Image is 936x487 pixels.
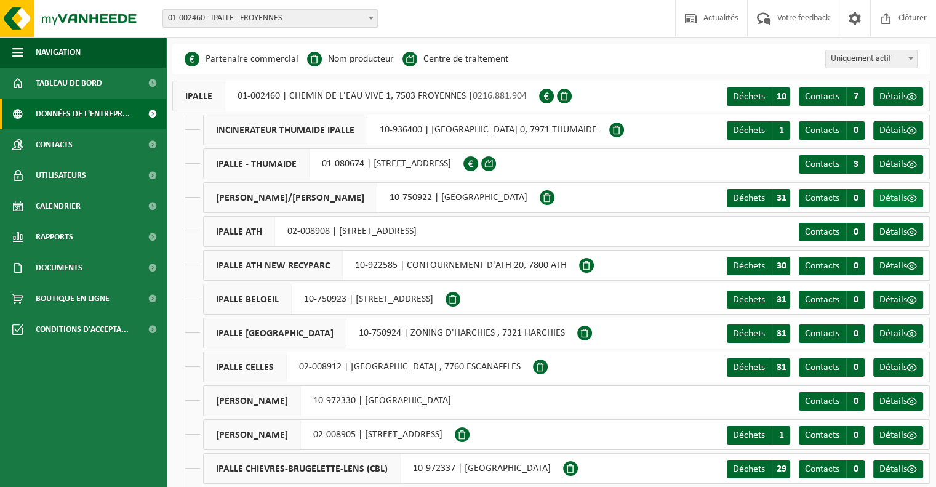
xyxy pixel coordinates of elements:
a: Détails [873,324,923,343]
a: Contacts 0 [799,257,865,275]
a: Détails [873,392,923,411]
a: Contacts 0 [799,223,865,241]
span: Détails [879,396,907,406]
span: 0 [846,392,865,411]
span: Déchets [733,329,765,339]
span: Déchets [733,126,765,135]
span: Contacts [805,464,839,474]
span: Boutique en ligne [36,283,110,314]
span: Détails [879,329,907,339]
span: 0 [846,257,865,275]
span: 01-002460 - IPALLE - FROYENNES [162,9,378,28]
li: Partenaire commercial [185,50,298,68]
span: 29 [772,460,790,478]
div: 10-972330 | [GEOGRAPHIC_DATA] [203,385,463,416]
span: 0 [846,121,865,140]
span: Conditions d'accepta... [36,314,129,345]
div: 10-750924 | ZONING D'HARCHIES , 7321 HARCHIES [203,318,577,348]
a: Déchets 31 [727,358,790,377]
span: Contacts [36,129,73,160]
span: Détails [879,227,907,237]
a: Contacts 3 [799,155,865,174]
a: Déchets 31 [727,189,790,207]
div: 02-008905 | [STREET_ADDRESS] [203,419,455,450]
span: 0216.881.904 [473,91,527,101]
span: Contacts [805,159,839,169]
li: Nom producteur [307,50,394,68]
a: Détails [873,257,923,275]
span: IPALLE BELOEIL [204,284,292,314]
span: 10 [772,87,790,106]
span: Déchets [733,430,765,440]
a: Contacts 0 [799,189,865,207]
a: Contacts 0 [799,324,865,343]
a: Détails [873,87,923,106]
a: Déchets 30 [727,257,790,275]
span: IPALLE [GEOGRAPHIC_DATA] [204,318,346,348]
a: Déchets 1 [727,426,790,445]
span: Contacts [805,430,839,440]
span: IPALLE - THUMAIDE [204,149,310,179]
span: INCINERATEUR THUMAIDE IPALLE [204,115,367,145]
span: Détails [879,159,907,169]
span: IPALLE CELLES [204,352,287,382]
a: Déchets 1 [727,121,790,140]
span: Contacts [805,126,839,135]
a: Contacts 0 [799,460,865,478]
span: Rapports [36,222,73,252]
span: IPALLE CHIEVRES-BRUGELETTE-LENS (CBL) [204,454,401,483]
a: Détails [873,121,923,140]
a: Contacts 0 [799,121,865,140]
span: 31 [772,189,790,207]
span: Détails [879,363,907,372]
a: Détails [873,223,923,241]
a: Détails [873,460,923,478]
li: Centre de traitement [402,50,508,68]
span: 0 [846,291,865,309]
span: 01-002460 - IPALLE - FROYENNES [163,10,377,27]
span: 30 [772,257,790,275]
div: 10-750922 | [GEOGRAPHIC_DATA] [203,182,540,213]
a: Déchets 10 [727,87,790,106]
span: Contacts [805,92,839,102]
span: 0 [846,189,865,207]
div: 10-936400 | [GEOGRAPHIC_DATA] 0, 7971 THUMAIDE [203,115,609,145]
div: 01-002460 | CHEMIN DE L'EAU VIVE 1, 7503 FROYENNES | [172,81,539,111]
span: [PERSON_NAME]/[PERSON_NAME] [204,183,377,212]
a: Contacts 0 [799,392,865,411]
span: Déchets [733,464,765,474]
span: Utilisateurs [36,160,86,191]
span: IPALLE ATH [204,217,275,246]
span: 0 [846,358,865,377]
span: Documents [36,252,82,283]
span: 31 [772,291,790,309]
span: Contacts [805,193,839,203]
div: 01-080674 | [STREET_ADDRESS] [203,148,463,179]
span: Détails [879,261,907,271]
a: Déchets 31 [727,324,790,343]
span: Déchets [733,363,765,372]
span: Contacts [805,227,839,237]
span: Données de l'entrepr... [36,99,130,129]
a: Détails [873,189,923,207]
span: Contacts [805,363,839,372]
span: Tableau de bord [36,68,102,99]
span: 0 [846,426,865,445]
a: Contacts 7 [799,87,865,106]
div: 02-008908 | [STREET_ADDRESS] [203,216,429,247]
span: Contacts [805,396,839,406]
span: Déchets [733,193,765,203]
span: Détails [879,295,907,305]
span: 7 [846,87,865,106]
span: Détails [879,430,907,440]
span: Uniquement actif [825,50,918,68]
span: Détails [879,193,907,203]
a: Déchets 31 [727,291,790,309]
span: Détails [879,464,907,474]
span: 3 [846,155,865,174]
span: 0 [846,223,865,241]
span: 0 [846,460,865,478]
a: Déchets 29 [727,460,790,478]
span: 1 [772,426,790,445]
span: IPALLE [173,81,225,111]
